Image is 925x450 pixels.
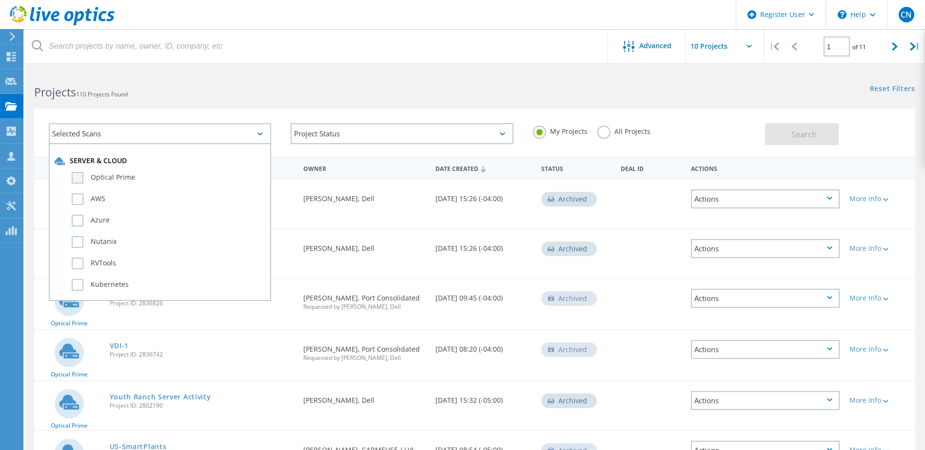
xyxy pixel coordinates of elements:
a: US-SmartPlants [110,443,167,450]
div: Deal Id [616,159,687,177]
div: [DATE] 08:20 (-04:00) [431,330,536,362]
a: Reset Filters [870,85,915,94]
div: [PERSON_NAME], Dell [298,381,431,413]
div: [PERSON_NAME], Port Consolidated [298,279,431,319]
label: RVTools [72,258,265,269]
div: Owner [298,159,431,177]
span: of 11 [852,43,866,51]
label: All Projects [597,126,650,135]
a: Live Optics Dashboard [10,20,115,27]
span: Search [791,129,817,140]
div: More Info [849,397,910,404]
div: [PERSON_NAME], Port Consolidated [298,330,431,371]
div: Actions [691,239,840,258]
div: More Info [849,195,910,202]
span: Requested by [PERSON_NAME], Dell [303,304,426,310]
label: Nutanix [72,236,265,248]
div: Archived [541,394,597,408]
div: [PERSON_NAME], Dell [298,229,431,262]
div: Date Created [431,159,536,177]
div: More Info [849,295,910,301]
label: Azure [72,215,265,226]
span: 110 Projects Found [76,90,128,98]
label: My Projects [533,126,588,135]
div: More Info [849,245,910,252]
div: Project Status [291,123,513,144]
div: [DATE] 09:45 (-04:00) [431,279,536,311]
span: Requested by [PERSON_NAME], Dell [303,355,426,361]
div: Actions [686,159,845,177]
div: Actions [691,189,840,208]
label: Kubernetes [72,279,265,291]
div: | [905,29,925,64]
label: Optical Prime [72,172,265,184]
div: Archived [541,342,597,357]
button: Search [765,123,839,145]
svg: \n [838,10,846,19]
div: Archived [541,192,597,206]
div: Archived [541,291,597,306]
div: [DATE] 15:26 (-04:00) [431,229,536,262]
span: Project ID: 2836826 [110,300,294,306]
input: Search projects by name, owner, ID, company, etc [24,29,609,63]
div: Actions [691,289,840,308]
div: Actions [691,340,840,359]
a: Youth Ranch Server Activity [110,394,211,400]
div: Server & Cloud [55,156,265,166]
div: Archived [541,242,597,256]
div: Status [536,159,616,177]
span: Advanced [639,42,671,49]
a: VDI-1 [110,342,129,349]
div: Actions [691,391,840,410]
span: Optical Prime [51,372,88,377]
span: Project ID: 2802190 [110,403,294,409]
label: AWS [72,193,265,205]
div: Selected Scans [49,123,271,144]
div: [DATE] 15:26 (-04:00) [431,180,536,212]
div: [DATE] 15:32 (-05:00) [431,381,536,413]
span: Project ID: 2836742 [110,352,294,357]
div: | [764,29,784,64]
b: Projects [34,84,76,100]
span: CN [901,11,912,19]
span: Optical Prime [51,423,88,429]
div: [PERSON_NAME], Dell [298,180,431,212]
span: Optical Prime [51,320,88,326]
div: More Info [849,346,910,353]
